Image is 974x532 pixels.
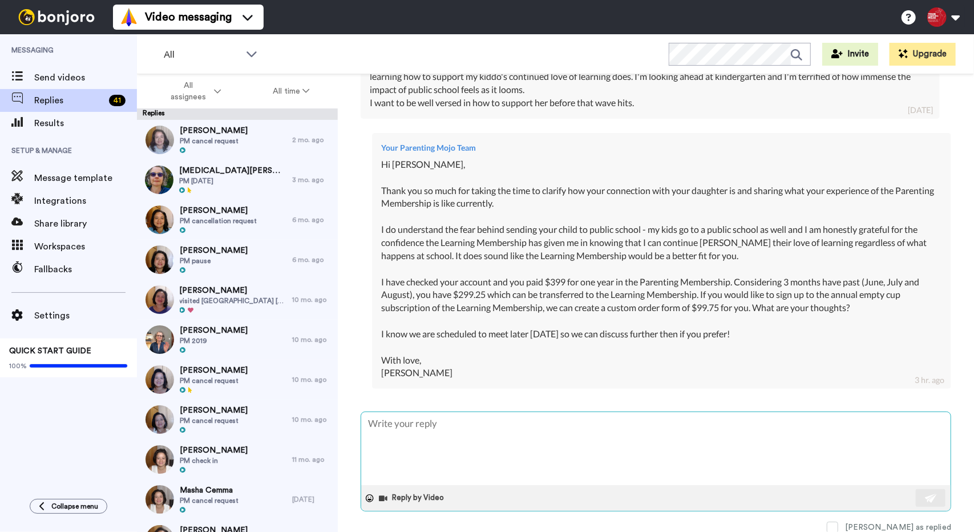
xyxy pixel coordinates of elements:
[180,336,248,345] span: PM 2019
[137,440,338,479] a: [PERSON_NAME]PM check in11 mo. ago
[180,456,248,465] span: PM check in
[180,325,248,336] span: [PERSON_NAME]
[146,205,174,234] img: ea1636cf-0f16-4676-9bcf-221e548ce8cd-thumb.jpg
[146,285,174,314] img: 726e284f-c93e-40a3-a8c6-20f58fc0c7e9-thumb.jpg
[180,125,248,136] span: [PERSON_NAME]
[180,445,248,456] span: [PERSON_NAME]
[137,479,338,519] a: Masha CemmaPM cancel request[DATE]
[180,365,248,376] span: [PERSON_NAME]
[180,216,257,225] span: PM cancellation request
[180,285,287,296] span: [PERSON_NAME]
[146,325,174,354] img: 8469994a-db07-4d37-9fb3-e2f5891a8576-thumb.jpg
[34,240,137,253] span: Workspaces
[34,263,137,276] span: Fallbacks
[180,256,248,265] span: PM pause
[137,200,338,240] a: [PERSON_NAME]PM cancellation request6 mo. ago
[109,95,126,106] div: 41
[34,94,104,107] span: Replies
[179,165,286,176] span: [MEDICAL_DATA][PERSON_NAME]
[925,494,937,503] img: send-white.svg
[180,136,248,146] span: PM cancel request
[822,43,878,66] button: Invite
[34,309,137,323] span: Settings
[180,376,248,385] span: PM cancel request
[146,405,174,434] img: bcc82c45-b5c9-4ca5-bb26-25937b4bedd4-thumb.jpg
[146,126,174,154] img: 711b6422-1583-4927-bad9-d0f3487ede93-thumb.jpg
[180,416,248,425] span: PM cancel request
[164,48,240,62] span: All
[292,415,332,424] div: 10 mo. ago
[137,320,338,360] a: [PERSON_NAME]PM 201910 mo. ago
[34,71,137,84] span: Send videos
[137,240,338,280] a: [PERSON_NAME]PM pause6 mo. ago
[145,166,173,194] img: 7d8cd6b8-7d4b-4a44-8514-45a831c7da44-thumb.jpg
[146,445,174,474] img: b1df7378-25b8-47f0-9d72-dfe2cf689201-thumb.jpg
[146,485,174,514] img: 59f63425-3e94-48c1-8a93-2eb046a7ad23-thumb.jpg
[34,194,137,208] span: Integrations
[179,176,286,186] span: PM [DATE]
[34,217,137,231] span: Share library
[370,96,931,110] div: I want to be well versed in how to support her before that wave hits.
[292,215,332,224] div: 6 mo. ago
[180,296,287,305] span: visited [GEOGRAPHIC_DATA] [DATE]
[30,499,107,514] button: Collapse menu
[247,81,336,102] button: All time
[292,455,332,464] div: 11 mo. ago
[137,360,338,400] a: [PERSON_NAME]PM cancel request10 mo. ago
[292,295,332,304] div: 10 mo. ago
[378,490,448,507] button: Reply by Video
[908,104,933,116] div: [DATE]
[292,255,332,264] div: 6 mo. ago
[165,80,212,103] span: All assignees
[915,374,944,386] div: 3 hr. ago
[146,245,174,274] img: 98796a98-c2a6-4dde-9ea4-c3b96a8c7f93-thumb.jpg
[292,375,332,384] div: 10 mo. ago
[180,405,248,416] span: [PERSON_NAME]
[146,365,174,394] img: dce55d87-5084-4829-9cde-216f683daf51-thumb.jpg
[137,400,338,440] a: [PERSON_NAME]PM cancel request10 mo. ago
[51,502,98,511] span: Collapse menu
[137,160,338,200] a: [MEDICAL_DATA][PERSON_NAME]PM [DATE]3 mo. ago
[137,280,338,320] a: [PERSON_NAME]visited [GEOGRAPHIC_DATA] [DATE]10 mo. ago
[381,142,942,154] div: Your Parenting Mojo Team
[14,9,99,25] img: bj-logo-header-white.svg
[137,108,338,120] div: Replies
[9,361,27,370] span: 100%
[34,116,137,130] span: Results
[292,175,332,184] div: 3 mo. ago
[120,8,138,26] img: vm-color.svg
[890,43,956,66] button: Upgrade
[180,485,239,496] span: Masha Cemma
[381,158,942,380] div: Hi [PERSON_NAME], Thank you so much for taking the time to clarify how your connection with your ...
[145,9,232,25] span: Video messaging
[180,496,239,505] span: PM cancel request
[9,347,91,355] span: QUICK START GUIDE
[292,335,332,344] div: 10 mo. ago
[292,495,332,504] div: [DATE]
[292,135,332,144] div: 2 mo. ago
[180,205,257,216] span: [PERSON_NAME]
[137,120,338,160] a: [PERSON_NAME]PM cancel request2 mo. ago
[34,171,137,185] span: Message template
[180,245,248,256] span: [PERSON_NAME]
[139,75,247,107] button: All assignees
